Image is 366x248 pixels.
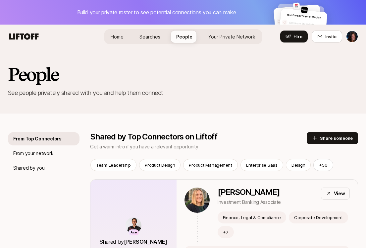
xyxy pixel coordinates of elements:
span: Your Private Network [208,34,255,40]
span: [PERSON_NAME] [124,238,167,245]
p: Someone incredible [289,21,324,28]
img: default-avatar.svg [276,18,282,24]
button: Hire [280,31,308,42]
p: Ace [131,230,137,235]
p: View [334,190,345,198]
p: Design [291,162,305,168]
span: Searches [139,34,160,40]
a: Searches [134,31,166,43]
a: Your Private Network [203,31,261,43]
p: From Top Connectors [13,135,62,143]
button: +50 [313,159,333,171]
p: Product Design [145,162,175,168]
h2: People [8,64,58,84]
img: Lorin Bloom [346,31,358,42]
p: Build your private roster to see potential connections you can make [77,8,236,17]
span: People [176,34,192,40]
img: ac39f97c_1757_4856_b7b5_2e30a63d0feb.jpg [293,2,300,9]
button: Invite [312,31,342,42]
a: People [171,31,198,43]
p: Shared by Top Connectors on Liftoff [90,132,307,141]
p: From your network [13,149,53,157]
p: Corporate Development [294,214,343,221]
button: Share someone [307,132,358,144]
p: Team Leadership [96,162,131,168]
span: Invite [325,33,337,40]
p: Product Management [189,162,232,168]
p: Enterprise Saas [246,162,278,168]
button: Lorin Bloom [346,31,358,42]
p: [PERSON_NAME] [218,188,281,197]
span: Your Dream Team at Mobian [286,13,321,19]
p: Get a warm intro if you have a relevant opportunity [90,143,307,151]
img: 26964379_22cb_4a03_bc52_714bb9ec3ccc.jpg [184,188,210,213]
p: Investment Banking Associate [218,198,281,206]
span: Home [111,34,124,40]
p: Finance, Legal & Compliance [223,214,281,221]
a: Home [105,31,129,43]
img: ACg8ocKfD4J6FzG9_HAYQ9B8sLvPSEBLQEDmbHTY_vjoi9sRmV9s2RKt=s160-c [126,217,141,233]
img: default-avatar.svg [282,19,288,25]
p: Shared by you [13,164,44,172]
span: Hire [293,33,302,40]
p: Shared by [100,237,167,246]
p: See people privately shared with you and help them connect [8,88,358,98]
img: f34afdd5_96da_433c_9f28_f5407e0f893b.jpg [301,6,308,13]
button: +7 [218,226,234,238]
